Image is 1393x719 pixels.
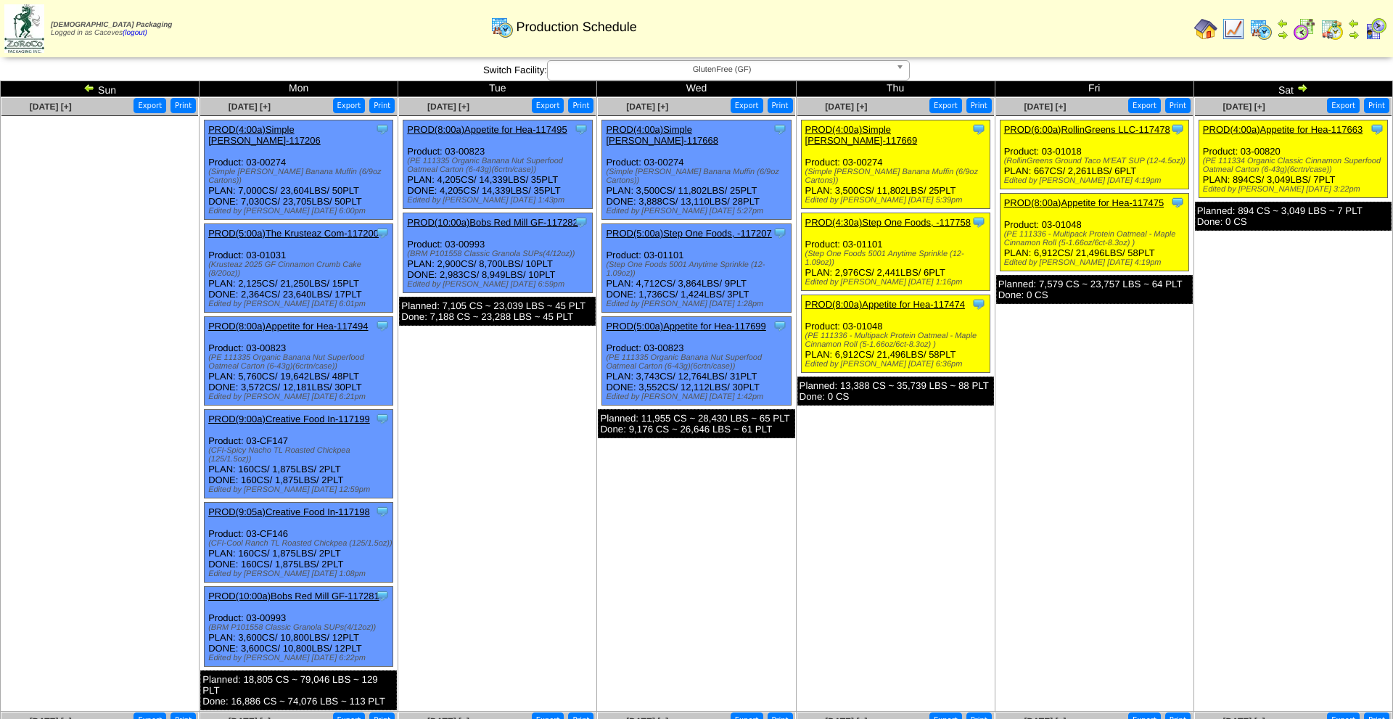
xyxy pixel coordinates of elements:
[1193,81,1392,97] td: Sat
[602,120,791,220] div: Product: 03-00274 PLAN: 3,500CS / 11,802LBS / 25PLT DONE: 3,888CS / 13,110LBS / 28PLT
[51,21,172,37] span: Logged in as Caceves
[598,409,794,438] div: Planned: 11,955 CS ~ 28,430 LBS ~ 65 PLT Done: 9,176 CS ~ 26,646 LBS ~ 61 PLT
[796,81,995,97] td: Thu
[1170,122,1185,136] img: Tooltip
[1004,230,1188,247] div: (PE 111336 - Multipack Protein Oatmeal - Maple Cinnamon Roll (5-1.66oz/6ct-8.3oz) )
[375,504,390,519] img: Tooltip
[208,570,393,578] div: Edited by [PERSON_NAME] [DATE] 1:08pm
[602,224,791,313] div: Product: 03-01101 PLAN: 4,712CS / 3,864LBS / 9PLT DONE: 1,736CS / 1,424LBS / 3PLT
[1170,195,1185,210] img: Tooltip
[200,81,398,97] td: Mon
[407,196,591,205] div: Edited by [PERSON_NAME] [DATE] 1:43pm
[966,98,992,113] button: Print
[208,446,393,464] div: (CFI-Spicy Nacho TL Roasted Chickpea (125/1.5oz))
[606,207,790,215] div: Edited by [PERSON_NAME] [DATE] 5:27pm
[1004,258,1188,267] div: Edited by [PERSON_NAME] [DATE] 4:19pm
[1203,185,1387,194] div: Edited by [PERSON_NAME] [DATE] 3:22pm
[1199,120,1387,198] div: Product: 03-00820 PLAN: 894CS / 3,049LBS / 7PLT
[971,122,986,136] img: Tooltip
[805,360,990,369] div: Edited by [PERSON_NAME] [DATE] 6:36pm
[825,102,867,112] a: [DATE] [+]
[1223,102,1265,112] a: [DATE] [+]
[773,226,787,240] img: Tooltip
[403,120,592,209] div: Product: 03-00823 PLAN: 4,205CS / 14,339LBS / 35PLT DONE: 4,205CS / 14,339LBS / 35PLT
[200,670,397,710] div: Planned: 18,805 CS ~ 79,046 LBS ~ 129 PLT Done: 16,886 CS ~ 74,076 LBS ~ 113 PLT
[773,319,787,333] img: Tooltip
[1249,17,1273,41] img: calendarprod.gif
[208,168,393,185] div: (Simple [PERSON_NAME] Banana Muffin (6/9oz Cartons))
[208,207,393,215] div: Edited by [PERSON_NAME] [DATE] 6:00pm
[1277,29,1289,41] img: arrowright.gif
[602,317,791,406] div: Product: 03-00823 PLAN: 3,743CS / 12,764LBS / 31PLT DONE: 3,552CS / 12,112LBS / 30PLT
[208,591,379,601] a: PROD(10:00a)Bobs Red Mill GF-117281
[205,410,393,498] div: Product: 03-CF147 PLAN: 160CS / 1,875LBS / 2PLT DONE: 160CS / 1,875LBS / 2PLT
[995,81,1193,97] td: Fri
[1000,120,1188,189] div: Product: 03-01018 PLAN: 667CS / 2,261LBS / 6PLT
[805,168,990,185] div: (Simple [PERSON_NAME] Banana Muffin (6/9oz Cartons))
[606,393,790,401] div: Edited by [PERSON_NAME] [DATE] 1:42pm
[517,20,637,35] span: Production Schedule
[1194,17,1217,41] img: home.gif
[1364,17,1387,41] img: calendarcustomer.gif
[606,321,765,332] a: PROD(5:00a)Appetite for Hea-117699
[1297,82,1308,94] img: arrowright.gif
[208,654,393,662] div: Edited by [PERSON_NAME] [DATE] 6:22pm
[205,503,393,583] div: Product: 03-CF146 PLAN: 160CS / 1,875LBS / 2PLT DONE: 160CS / 1,875LBS / 2PLT
[205,587,393,667] div: Product: 03-00993 PLAN: 3,600CS / 10,800LBS / 12PLT DONE: 3,600CS / 10,800LBS / 12PLT
[568,98,593,113] button: Print
[208,260,393,278] div: (Krusteaz 2025 GF Cinnamon Crumb Cake (8/20oz))
[1128,98,1161,113] button: Export
[996,275,1193,304] div: Planned: 7,579 CS ~ 23,757 LBS ~ 64 PLT Done: 0 CS
[369,98,395,113] button: Print
[1004,176,1188,185] div: Edited by [PERSON_NAME] [DATE] 4:19pm
[30,102,72,112] span: [DATE] [+]
[375,411,390,426] img: Tooltip
[205,120,393,220] div: Product: 03-00274 PLAN: 7,000CS / 23,604LBS / 50PLT DONE: 7,030CS / 23,705LBS / 50PLT
[1,81,200,97] td: Sun
[123,29,147,37] a: (logout)
[133,98,166,113] button: Export
[51,21,172,29] span: [DEMOGRAPHIC_DATA] Packaging
[333,98,366,113] button: Export
[208,321,368,332] a: PROD(8:00a)Appetite for Hea-117494
[208,228,379,239] a: PROD(5:00a)The Krusteaz Com-117200
[574,215,588,229] img: Tooltip
[427,102,469,112] span: [DATE] [+]
[606,353,790,371] div: (PE 111335 Organic Banana Nut Superfood Oatmeal Carton (6-43g)(6crtn/case))
[1327,98,1360,113] button: Export
[1004,124,1170,135] a: PROD(6:00a)RollinGreens LLC-117478
[797,377,994,406] div: Planned: 13,388 CS ~ 35,739 LBS ~ 88 PLT Done: 0 CS
[208,393,393,401] div: Edited by [PERSON_NAME] [DATE] 6:21pm
[205,224,393,313] div: Product: 03-01031 PLAN: 2,125CS / 21,250LBS / 15PLT DONE: 2,364CS / 23,640LBS / 17PLT
[490,15,514,38] img: calendarprod.gif
[229,102,271,112] span: [DATE] [+]
[1195,202,1392,231] div: Planned: 894 CS ~ 3,049 LBS ~ 7 PLT Done: 0 CS
[1370,122,1384,136] img: Tooltip
[1004,197,1164,208] a: PROD(8:00a)Appetite for Hea-117475
[208,506,370,517] a: PROD(9:05a)Creative Food In-117198
[801,120,990,209] div: Product: 03-00274 PLAN: 3,500CS / 11,802LBS / 25PLT
[375,319,390,333] img: Tooltip
[1004,157,1188,165] div: (RollinGreens Ground Taco M'EAT SUP (12-4.5oz))
[1000,194,1188,271] div: Product: 03-01048 PLAN: 6,912CS / 21,496LBS / 58PLT
[1024,102,1066,112] a: [DATE] [+]
[805,299,965,310] a: PROD(8:00a)Appetite for Hea-117474
[208,539,393,548] div: (CFI-Cool Ranch TL Roasted Chickpea (125/1.5oz))
[1203,124,1363,135] a: PROD(4:00a)Appetite for Hea-117663
[407,124,567,135] a: PROD(8:00a)Appetite for Hea-117495
[971,297,986,311] img: Tooltip
[532,98,564,113] button: Export
[83,82,95,94] img: arrowleft.gif
[801,213,990,291] div: Product: 03-01101 PLAN: 2,976CS / 2,441LBS / 6PLT
[929,98,962,113] button: Export
[626,102,668,112] a: [DATE] [+]
[606,228,771,239] a: PROD(5:00a)Step One Foods, -117207
[1277,17,1289,29] img: arrowleft.gif
[375,122,390,136] img: Tooltip
[731,98,763,113] button: Export
[407,280,591,289] div: Edited by [PERSON_NAME] [DATE] 6:59pm
[606,124,718,146] a: PROD(4:00a)Simple [PERSON_NAME]-117668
